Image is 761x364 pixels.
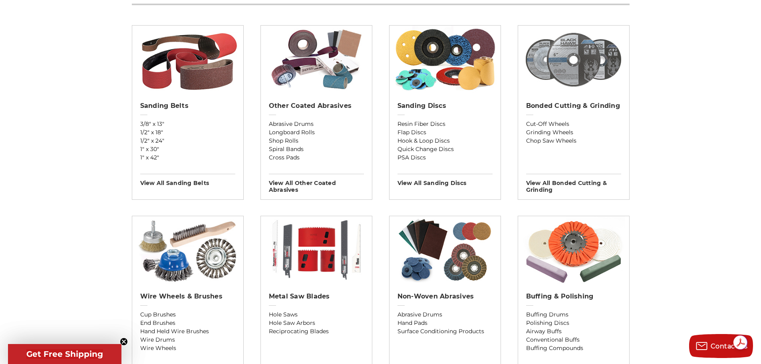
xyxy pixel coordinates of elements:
h3: View All bonded cutting & grinding [526,174,621,193]
a: Shop Rolls [269,137,364,145]
a: Abrasive Drums [397,310,493,319]
h3: View All sanding belts [140,174,235,187]
a: Chop Saw Wheels [526,137,621,145]
img: Bonded Cutting & Grinding [522,26,625,93]
a: 1/2" x 18" [140,128,235,137]
img: Sanding Discs [393,26,497,93]
a: Buffing Compounds [526,344,621,352]
a: Hole Saws [269,310,364,319]
h2: Sanding Discs [397,102,493,110]
a: Flap Discs [397,128,493,137]
a: Spiral Bands [269,145,364,153]
a: Reciprocating Blades [269,327,364,336]
img: Sanding Belts [136,26,239,93]
a: Abrasive Drums [269,120,364,128]
a: Wire Wheels [140,344,235,352]
h2: Non-woven Abrasives [397,292,493,300]
a: Hand Pads [397,319,493,327]
button: Contact us [689,334,753,358]
h2: Other Coated Abrasives [269,102,364,110]
button: Close teaser [120,338,128,346]
a: 1" x 30" [140,145,235,153]
a: 1" x 42" [140,153,235,162]
img: Wire Wheels & Brushes [136,216,239,284]
a: Hand Held Wire Brushes [140,327,235,336]
a: Cut-Off Wheels [526,120,621,128]
a: Hole Saw Arbors [269,319,364,327]
img: Non-woven Abrasives [393,216,497,284]
h2: Bonded Cutting & Grinding [526,102,621,110]
img: Buffing & Polishing [522,216,625,284]
a: 3/8" x 13" [140,120,235,128]
a: End Brushes [140,319,235,327]
a: Quick Change Discs [397,145,493,153]
a: Surface Conditioning Products [397,327,493,336]
a: PSA Discs [397,153,493,162]
a: Cross Pads [269,153,364,162]
div: Get Free ShippingClose teaser [8,344,121,364]
a: Hook & Loop Discs [397,137,493,145]
span: Contact us [711,342,748,350]
h2: Metal Saw Blades [269,292,364,300]
h3: View All other coated abrasives [269,174,364,193]
a: Conventional Buffs [526,336,621,344]
a: 1/2" x 24" [140,137,235,145]
img: Other Coated Abrasives [264,26,368,93]
a: Wire Drums [140,336,235,344]
a: Resin Fiber Discs [397,120,493,128]
img: Metal Saw Blades [264,216,368,284]
a: Longboard Rolls [269,128,364,137]
h3: View All sanding discs [397,174,493,187]
h2: Wire Wheels & Brushes [140,292,235,300]
a: Polishing Discs [526,319,621,327]
h2: Buffing & Polishing [526,292,621,300]
a: Cup Brushes [140,310,235,319]
a: Buffing Drums [526,310,621,319]
span: Get Free Shipping [26,349,103,359]
a: Airway Buffs [526,327,621,336]
a: Grinding Wheels [526,128,621,137]
h2: Sanding Belts [140,102,235,110]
